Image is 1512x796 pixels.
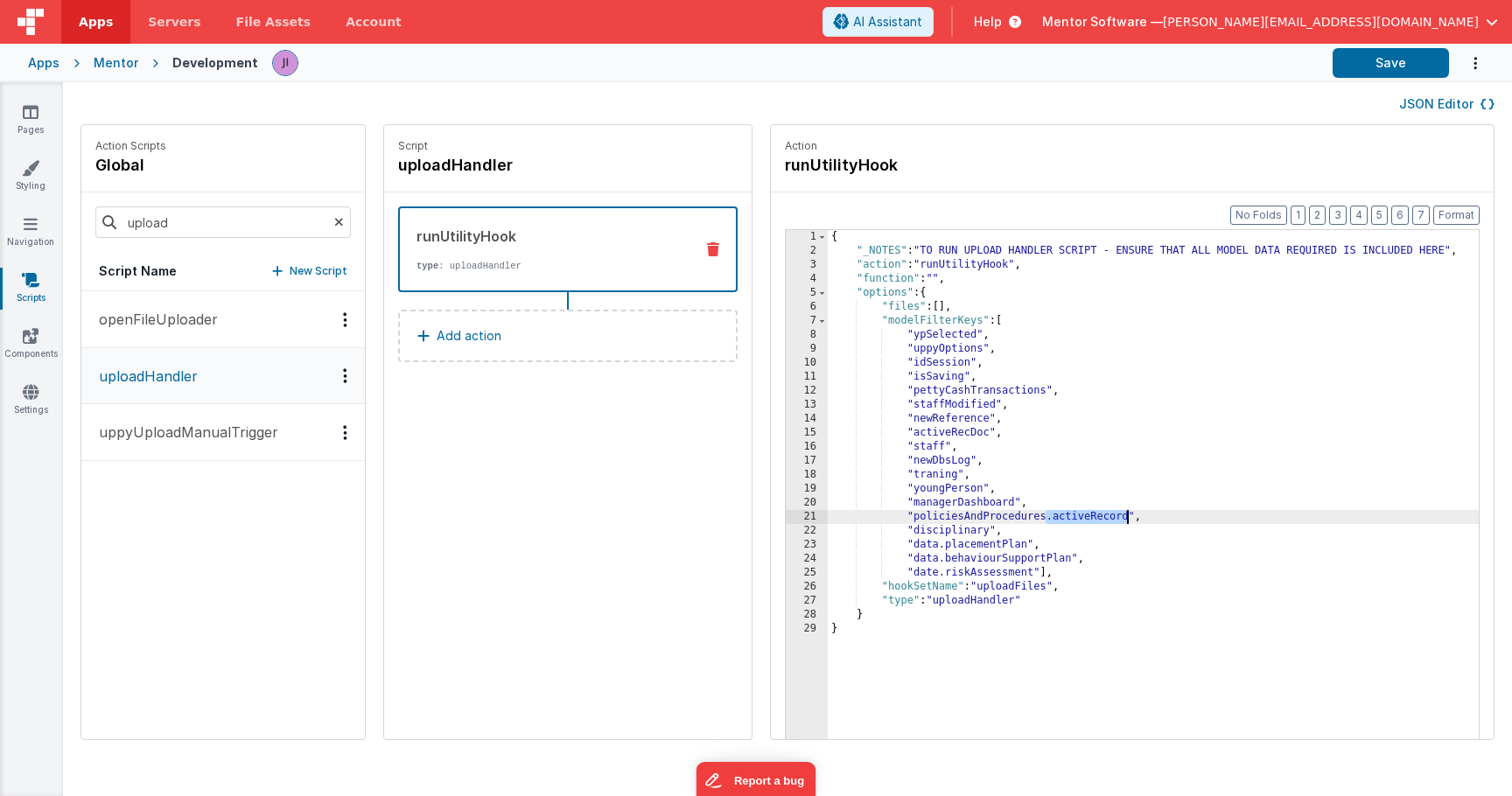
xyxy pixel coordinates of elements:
[1371,206,1388,225] button: 5
[1399,95,1494,113] button: JSON Editor
[88,366,198,387] p: uploadHandler
[786,272,828,286] div: 4
[1291,206,1305,225] button: 1
[786,412,828,426] div: 14
[786,426,828,440] div: 15
[437,325,501,346] p: Add action
[786,384,828,398] div: 12
[94,54,138,72] div: Mentor
[786,496,828,510] div: 20
[786,608,828,622] div: 28
[273,51,297,75] img: 6c3d48e323fef8557f0b76cc516e01c7
[786,356,828,370] div: 10
[786,370,828,384] div: 11
[786,454,828,468] div: 17
[28,54,59,72] div: Apps
[332,368,358,383] div: Options
[786,538,828,552] div: 23
[272,262,347,280] button: New Script
[1042,13,1163,31] span: Mentor Software —
[786,482,828,496] div: 19
[786,580,828,594] div: 26
[79,13,113,31] span: Apps
[1329,206,1347,225] button: 3
[95,139,166,153] p: Action Scripts
[786,440,828,454] div: 16
[786,342,828,356] div: 9
[236,13,311,31] span: File Assets
[416,226,680,247] div: runUtilityHook
[786,566,828,580] div: 25
[822,7,934,37] button: AI Assistant
[1412,206,1430,225] button: 7
[786,552,828,566] div: 24
[172,54,258,72] div: Development
[1230,206,1287,225] button: No Folds
[786,524,828,538] div: 22
[786,398,828,412] div: 13
[332,312,358,327] div: Options
[786,230,828,244] div: 1
[974,13,1002,31] span: Help
[786,622,828,636] div: 29
[398,139,738,153] p: Script
[88,309,218,330] p: openFileUploader
[99,262,177,280] h5: Script Name
[95,206,351,238] input: Search scripts
[1163,13,1479,31] span: [PERSON_NAME][EMAIL_ADDRESS][DOMAIN_NAME]
[786,328,828,342] div: 8
[853,13,922,31] span: AI Assistant
[81,348,365,404] button: uploadHandler
[786,594,828,608] div: 27
[148,13,200,31] span: Servers
[1042,13,1498,31] button: Mentor Software — [PERSON_NAME][EMAIL_ADDRESS][DOMAIN_NAME]
[786,258,828,272] div: 3
[88,422,278,443] p: uppyUploadManualTrigger
[332,425,358,440] div: Options
[786,244,828,258] div: 2
[1433,206,1480,225] button: Format
[785,153,1047,178] h4: runUtilityHook
[1309,206,1326,225] button: 2
[416,261,438,271] strong: type
[398,310,738,362] button: Add action
[1391,206,1409,225] button: 6
[290,262,347,280] p: New Script
[398,153,661,178] h4: uploadHandler
[786,286,828,300] div: 5
[785,139,1480,153] p: Action
[81,291,365,348] button: openFileUploader
[81,404,365,461] button: uppyUploadManualTrigger
[786,468,828,482] div: 18
[416,259,680,273] p: : uploadHandler
[786,510,828,524] div: 21
[95,153,166,178] h4: global
[786,314,828,328] div: 7
[1449,45,1484,81] button: Options
[1333,48,1449,78] button: Save
[786,300,828,314] div: 6
[1350,206,1368,225] button: 4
